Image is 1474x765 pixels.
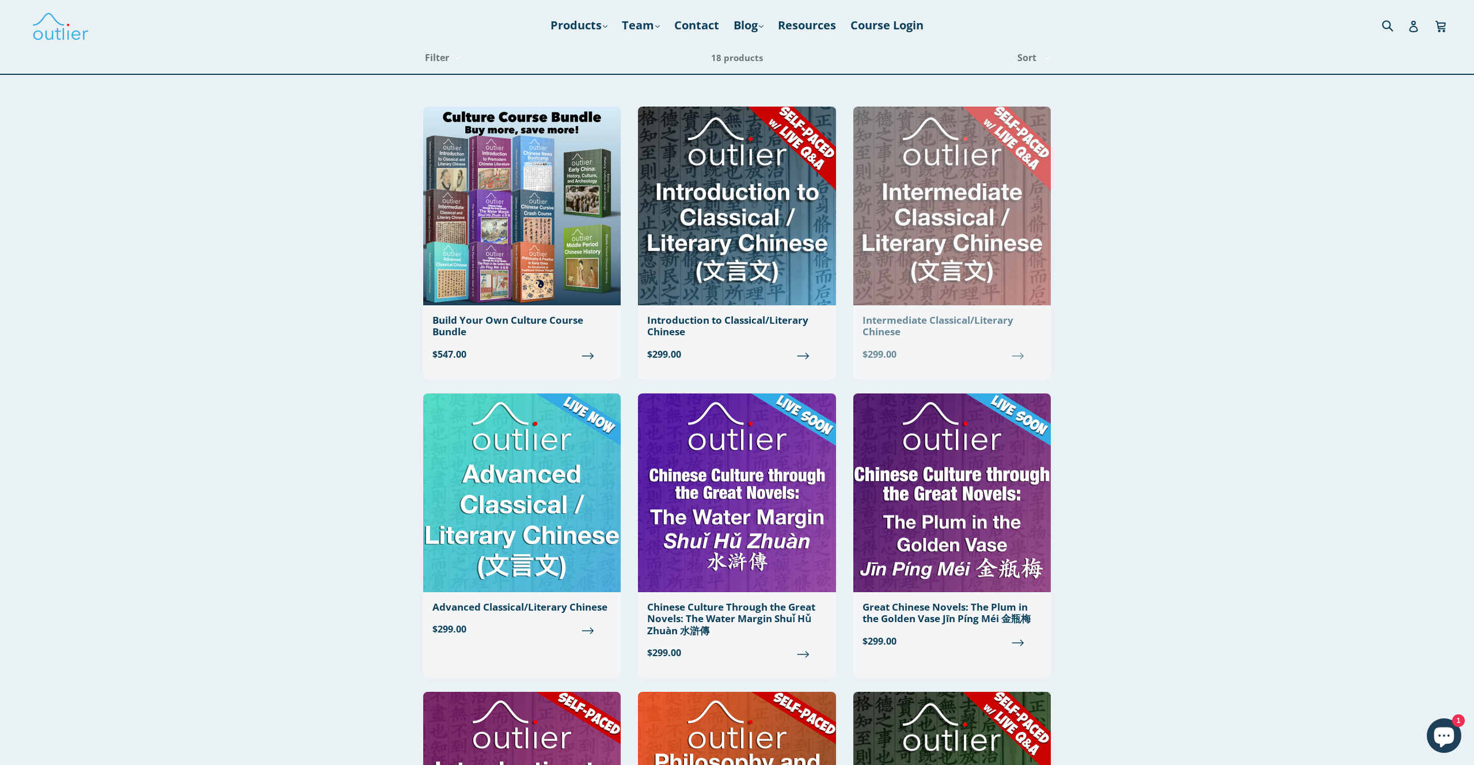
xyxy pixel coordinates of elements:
[423,393,621,645] a: Advanced Classical/Literary Chinese $299.00
[638,107,835,305] img: Introduction to Classical/Literary Chinese
[1379,13,1411,37] input: Search
[616,15,666,36] a: Team
[728,15,769,36] a: Blog
[1423,718,1465,756] inbox-online-store-chat: Shopify online store chat
[863,601,1042,625] div: Great Chinese Novels: The Plum in the Golden Vase Jīn Píng Méi 金瓶梅
[423,107,621,370] a: Build Your Own Culture Course Bundle $547.00
[432,347,611,361] span: $547.00
[638,393,835,592] img: Chinese Culture Through the Great Novels: The Water Margin Shuǐ Hǔ Zhuàn 水滸傳
[863,634,1042,648] span: $299.00
[432,622,611,636] span: $299.00
[638,393,835,669] a: Chinese Culture Through the Great Novels: The Water Margin Shuǐ Hǔ Zhuàn 水滸傳 $299.00
[432,601,611,613] div: Advanced Classical/Literary Chinese
[711,52,763,63] span: 18 products
[638,107,835,370] a: Introduction to Classical/Literary Chinese $299.00
[668,15,725,36] a: Contact
[647,315,826,338] div: Introduction to Classical/Literary Chinese
[853,393,1051,657] a: Great Chinese Novels: The Plum in the Golden Vase Jīn Píng Méi 金瓶梅 $299.00
[772,15,842,36] a: Resources
[647,601,826,637] div: Chinese Culture Through the Great Novels: The Water Margin Shuǐ Hǔ Zhuàn 水滸傳
[647,646,826,660] span: $299.00
[32,9,89,42] img: Outlier Linguistics
[423,107,621,305] img: Build Your Own Culture Course Bundle
[845,15,929,36] a: Course Login
[432,315,611,338] div: Build Your Own Culture Course Bundle
[853,393,1051,592] img: Great Chinese Novels: The Plum in the Golden Vase Jīn Píng Méi 金瓶梅
[647,347,826,361] span: $299.00
[863,315,1042,338] div: Intermediate Classical/Literary Chinese
[423,393,621,592] img: Advanced Classical/Literary Chinese
[853,107,1051,305] img: Intermediate Classical/Literary Chinese
[545,15,613,36] a: Products
[853,107,1051,370] a: Intermediate Classical/Literary Chinese $299.00
[863,347,1042,361] span: $299.00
